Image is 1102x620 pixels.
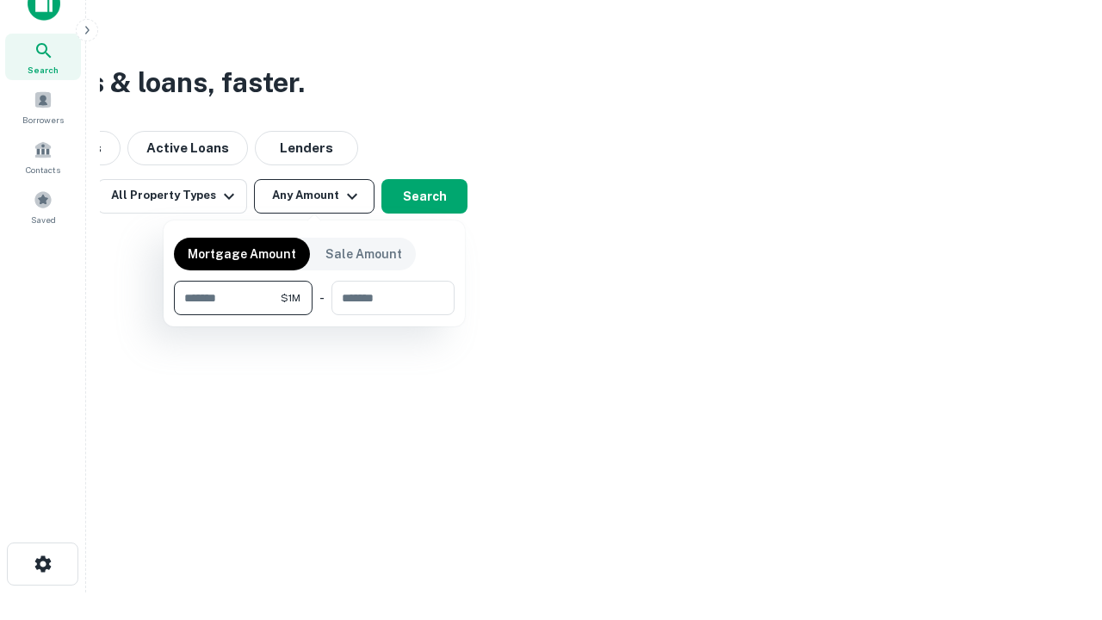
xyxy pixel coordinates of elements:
[319,281,325,315] div: -
[1016,482,1102,565] iframe: Chat Widget
[281,290,300,306] span: $1M
[188,245,296,263] p: Mortgage Amount
[325,245,402,263] p: Sale Amount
